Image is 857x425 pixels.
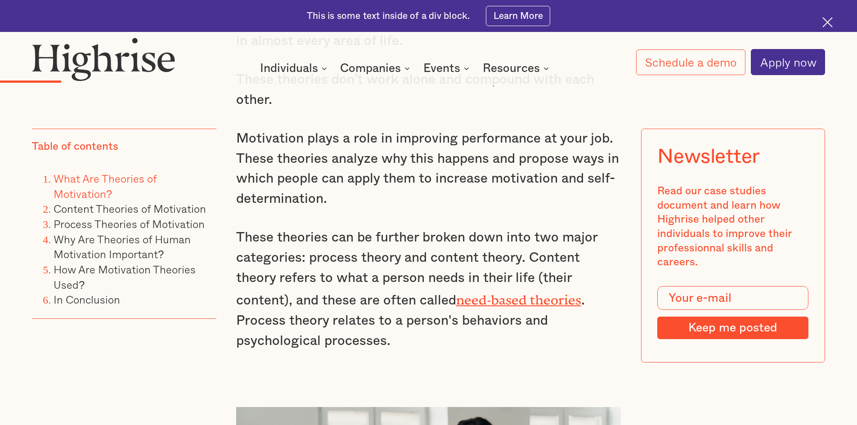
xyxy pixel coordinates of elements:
[260,63,330,74] div: Individuals
[657,317,808,339] input: Keep me posted
[751,49,825,75] a: Apply now
[236,70,621,110] p: These theories don’t work alone and compound with each other.
[483,63,552,74] div: Resources
[486,6,550,26] a: Learn More
[423,63,472,74] div: Events
[54,291,120,308] a: In Conclusion
[236,228,621,351] p: These theories can be further broken down into two major categories: process theory and content t...
[340,63,413,74] div: Companies
[54,261,196,293] a: How Are Motivation Theories Used?
[456,292,581,301] a: need-based theories
[54,231,191,263] a: Why Are Theories of Human Motivation Important?
[483,63,540,74] div: Resources
[657,145,760,168] div: Newsletter
[54,200,206,217] a: Content Theories of Motivation
[340,63,401,74] div: Companies
[32,37,175,81] img: Highrise logo
[636,49,746,75] a: Schedule a demo
[657,286,808,310] input: Your e-mail
[307,10,470,22] div: This is some text inside of a div block.
[423,63,460,74] div: Events
[657,184,808,270] div: Read our case studies document and learn how Highrise helped other individuals to improve their p...
[54,215,205,232] a: Process Theories of Motivation
[260,63,318,74] div: Individuals
[54,170,157,202] a: What Are Theories of Motivation?
[822,17,833,27] img: Cross icon
[657,286,808,339] form: Modal Form
[236,129,621,209] p: Motivation plays a role in improving performance at your job. These theories analyze why this hap...
[32,140,118,154] div: Table of contents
